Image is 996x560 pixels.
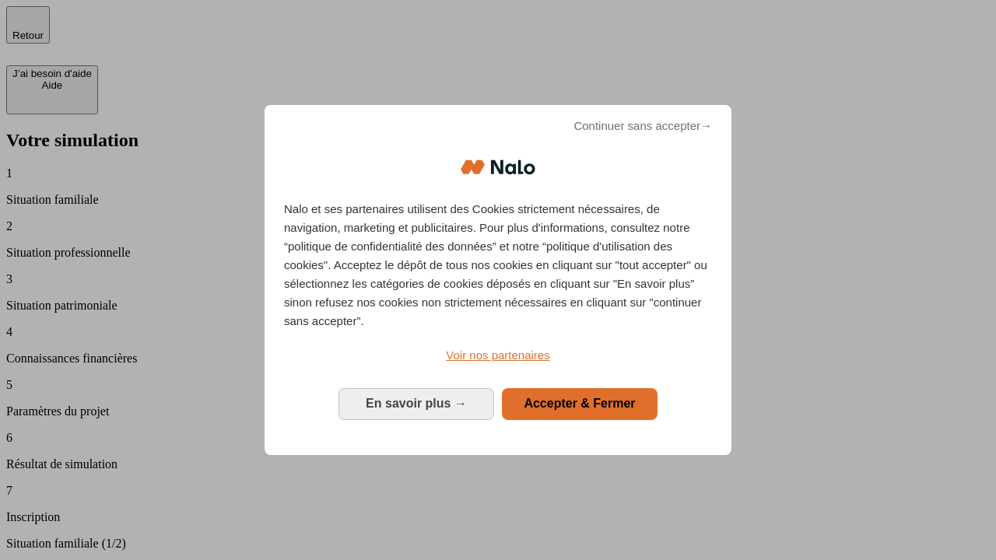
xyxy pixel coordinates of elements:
[446,348,549,362] span: Voir nos partenaires
[461,144,535,191] img: Logo
[573,117,712,135] span: Continuer sans accepter→
[284,200,712,331] p: Nalo et ses partenaires utilisent des Cookies strictement nécessaires, de navigation, marketing e...
[366,397,467,410] span: En savoir plus →
[284,346,712,365] a: Voir nos partenaires
[524,397,635,410] span: Accepter & Fermer
[265,105,731,454] div: Bienvenue chez Nalo Gestion du consentement
[502,388,658,419] button: Accepter & Fermer: Accepter notre traitement des données et fermer
[338,388,494,419] button: En savoir plus: Configurer vos consentements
